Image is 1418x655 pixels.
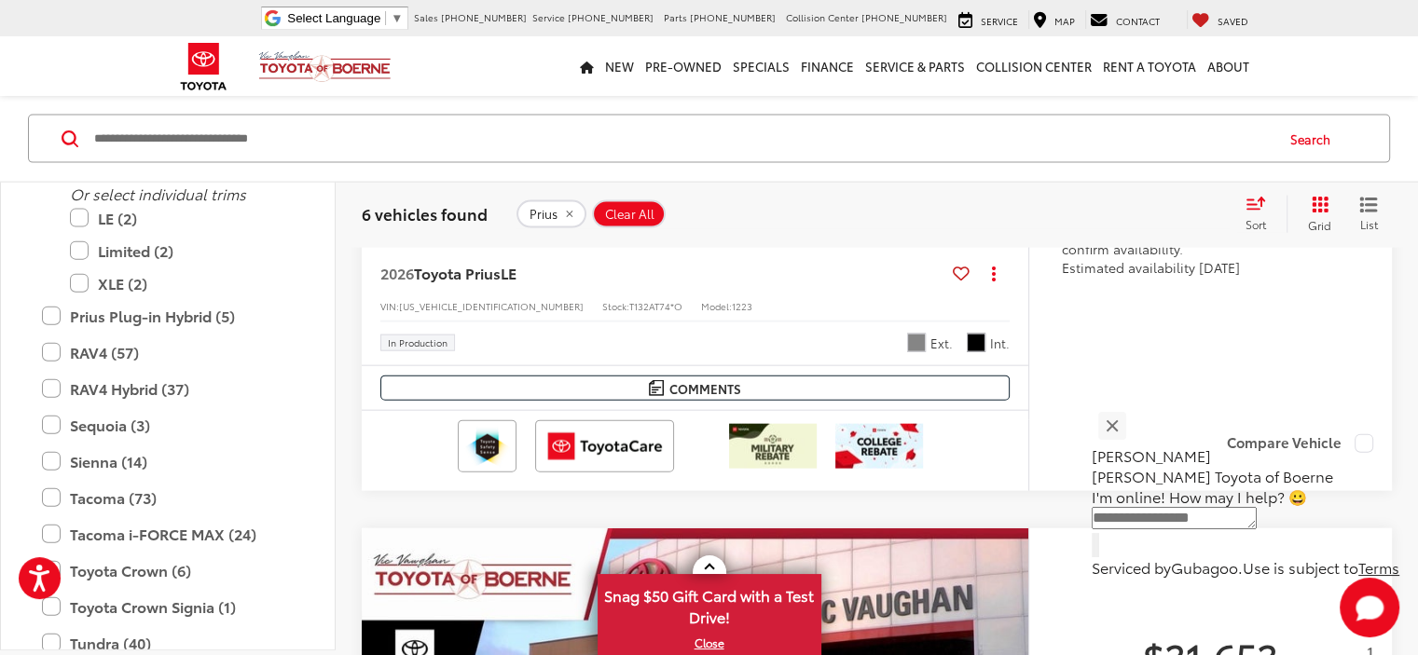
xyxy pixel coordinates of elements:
[664,10,687,24] span: Parts
[380,263,945,283] a: 2026Toyota PriusLE
[1340,578,1399,637] button: Toggle Chat Window
[501,262,516,283] span: LE
[42,336,294,369] label: RAV4 (57)
[861,10,947,24] span: [PHONE_NUMBER]
[629,299,682,313] span: T132AT74*O
[380,299,399,313] span: VIN:
[388,338,447,348] span: In Production
[461,424,513,469] img: Toyota Safety Sense Vic Vaughan Toyota of Boerne Boerne TX
[169,36,239,97] img: Toyota
[991,266,995,280] span: dropdown dots
[592,200,666,228] button: Clear All
[42,591,294,623] label: Toyota Crown Signia (1)
[907,334,926,352] span: Cutting Edge
[727,36,795,96] a: Specials
[1028,10,1080,29] a: Map
[42,445,294,478] label: Sienna (14)
[539,424,670,469] img: ToyotaCare Vic Vaughan Toyota of Boerne Boerne TX
[599,36,640,96] a: New
[391,11,403,25] span: ▼
[399,299,584,313] span: [US_VEHICLE_IDENTIFICATION_NUMBER]
[1062,221,1359,277] div: Vehicle is in build phase. Contact dealer to confirm availability. Estimated availability [DATE]
[1054,14,1075,28] span: Map
[414,10,438,24] span: Sales
[786,10,859,24] span: Collision Center
[42,300,294,333] label: Prius Plug-in Hybrid (5)
[967,334,985,352] span: Gradient Black
[795,36,860,96] a: Finance
[732,299,752,313] span: 1223
[287,11,403,25] a: Select Language​
[42,482,294,514] label: Tacoma (73)
[380,262,414,283] span: 2026
[835,424,923,469] img: /static/brand-toyota/National_Assets/toyota-college-grad.jpeg?height=48
[1345,196,1392,233] button: List View
[954,10,1023,29] a: Service
[599,576,819,633] span: Snag $50 Gift Card with a Test Drive!
[380,375,1010,401] button: Comments
[574,36,599,96] a: Home
[1359,216,1378,232] span: List
[668,380,740,398] span: Comments
[1187,10,1253,29] a: My Saved Vehicles
[649,380,664,396] img: Comments
[1340,578,1399,637] svg: Start Chat
[70,267,294,300] label: XLE (2)
[42,518,294,551] label: Tacoma i-FORCE MAX (24)
[990,334,1010,352] span: Int.
[287,11,380,25] span: Select Language
[1218,14,1248,28] span: Saved
[1273,116,1357,162] button: Search
[530,207,558,222] span: Prius
[70,183,246,204] i: Or select individual trims
[1308,217,1331,233] span: Grid
[1227,434,1373,453] label: Compare Vehicle
[701,299,732,313] span: Model:
[977,256,1010,289] button: Actions
[1287,196,1345,233] button: Grid View
[605,207,654,222] span: Clear All
[1085,10,1164,29] a: Contact
[930,334,953,352] span: Ext.
[1236,196,1287,233] button: Select sort value
[971,36,1097,96] a: Collision Center
[690,10,776,24] span: [PHONE_NUMBER]
[42,409,294,442] label: Sequoia (3)
[1202,36,1255,96] a: About
[362,202,488,225] span: 6 vehicles found
[981,14,1018,28] span: Service
[860,36,971,96] a: Service & Parts: Opens in a new tab
[568,10,654,24] span: [PHONE_NUMBER]
[42,554,294,587] label: Toyota Crown (6)
[516,200,586,228] button: remove Prius
[70,235,294,267] label: Limited (2)
[70,202,294,235] label: LE (2)
[441,10,527,24] span: [PHONE_NUMBER]
[729,424,817,469] img: /static/brand-toyota/National_Assets/toyota-military-rebate.jpeg?height=48
[640,36,727,96] a: Pre-Owned
[92,116,1273,161] input: Search by Make, Model, or Keyword
[1097,36,1202,96] a: Rent a Toyota
[42,373,294,405] label: RAV4 Hybrid (37)
[532,10,565,24] span: Service
[602,299,629,313] span: Stock:
[1116,14,1160,28] span: Contact
[414,262,501,283] span: Toyota Prius
[385,11,386,25] span: ​
[258,50,392,83] img: Vic Vaughan Toyota of Boerne
[1246,216,1266,232] span: Sort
